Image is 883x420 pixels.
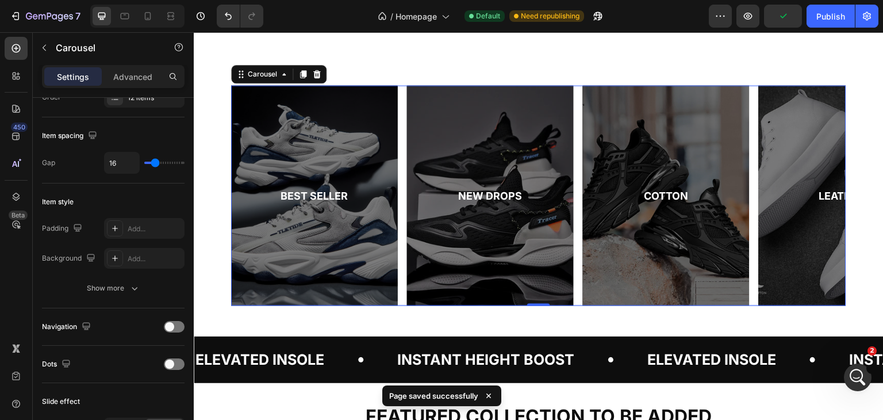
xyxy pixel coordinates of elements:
div: You're much welcome 🥰 Feel free to let me know if you need anything else [18,32,179,55]
span: / [390,10,393,22]
div: Item style [42,197,74,207]
div: Padding [42,221,85,236]
div: Show more [87,282,140,294]
p: leather [580,155,717,171]
div: Kayle says… [9,224,221,410]
div: Undo/Redo [217,5,263,28]
p: new drops [228,155,365,171]
button: Gif picker [36,332,45,341]
p: Advanced [113,71,152,83]
div: Add... [128,254,182,264]
button: Publish [807,5,855,28]
div: Kayle says… [9,25,221,63]
div: Slide effect [42,396,80,407]
p: Instant Height Boost [655,317,832,339]
div: By the way, if you have a moment, we’d greatly appreciate it if you could share your experience w... [9,224,189,385]
div: Gap [42,158,55,168]
p: Elevated Insole [2,317,130,339]
div: Dots [42,357,73,372]
button: Show more [42,278,185,299]
iframe: Design area [194,32,883,420]
p: Instant Height Boost [204,317,381,339]
span: Homepage [396,10,437,22]
div: Background [42,251,98,266]
div: Hi [PERSON_NAME]! This is Kayle from GemPages Customer Support.​Just want to make sure everything... [9,63,189,223]
button: Send a message… [197,327,216,346]
div: Publish [816,10,845,22]
img: Profile image for Kayle [33,6,51,25]
button: 7 [5,5,86,28]
div: 450 [11,123,28,132]
p: Carousel [56,41,153,55]
input: Auto [105,152,139,173]
div: Just want to make sure everything is all set. Is there anything else that I can assist you with? ​ ​ [18,104,179,216]
div: Navigation [42,319,93,335]
div: Add... [128,224,182,234]
div: You're much welcome 🥰 Feel free to let me know if you need anything else [9,25,189,62]
div: Hi [PERSON_NAME]! This is Kayle from GemPages Customer Support. ​ [18,70,179,104]
i: (Please note that the conversation will be closed automatically within a day if we do not receive... [18,149,174,215]
p: Page saved successfully [389,390,478,402]
div: Close [202,5,222,25]
a: [URL][DOMAIN_NAME] [18,288,108,297]
div: 12 items [128,93,182,103]
p: Elevated Insole [454,317,582,339]
iframe: Intercom live chat [844,364,872,391]
button: Emoji picker [18,332,27,341]
p: 7 [75,9,80,23]
h1: Kayle [56,6,80,14]
span: Default [476,11,500,21]
p: Active 13h ago [56,14,112,26]
button: go back [7,5,29,26]
button: Home [180,5,202,26]
textarea: Message… [10,308,220,327]
div: Kayle says… [9,63,221,224]
div: By the way, if you have a moment, we’d greatly appreciate it if you could share your experience w... [18,231,179,288]
button: Upload attachment [55,332,64,341]
div: Item spacing [42,128,99,144]
div: Carousel [52,37,86,47]
h2: FEATURED COLLECTION TO BE ADDED [29,369,661,399]
span: Need republishing [521,11,579,21]
p: Settings [57,71,89,83]
div: Your feedback helps us continue to improve and also supports other merchants in making informed d... [18,304,179,349]
div: Beta [9,211,28,220]
span: 2 [867,346,877,356]
p: cotton [404,155,541,171]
